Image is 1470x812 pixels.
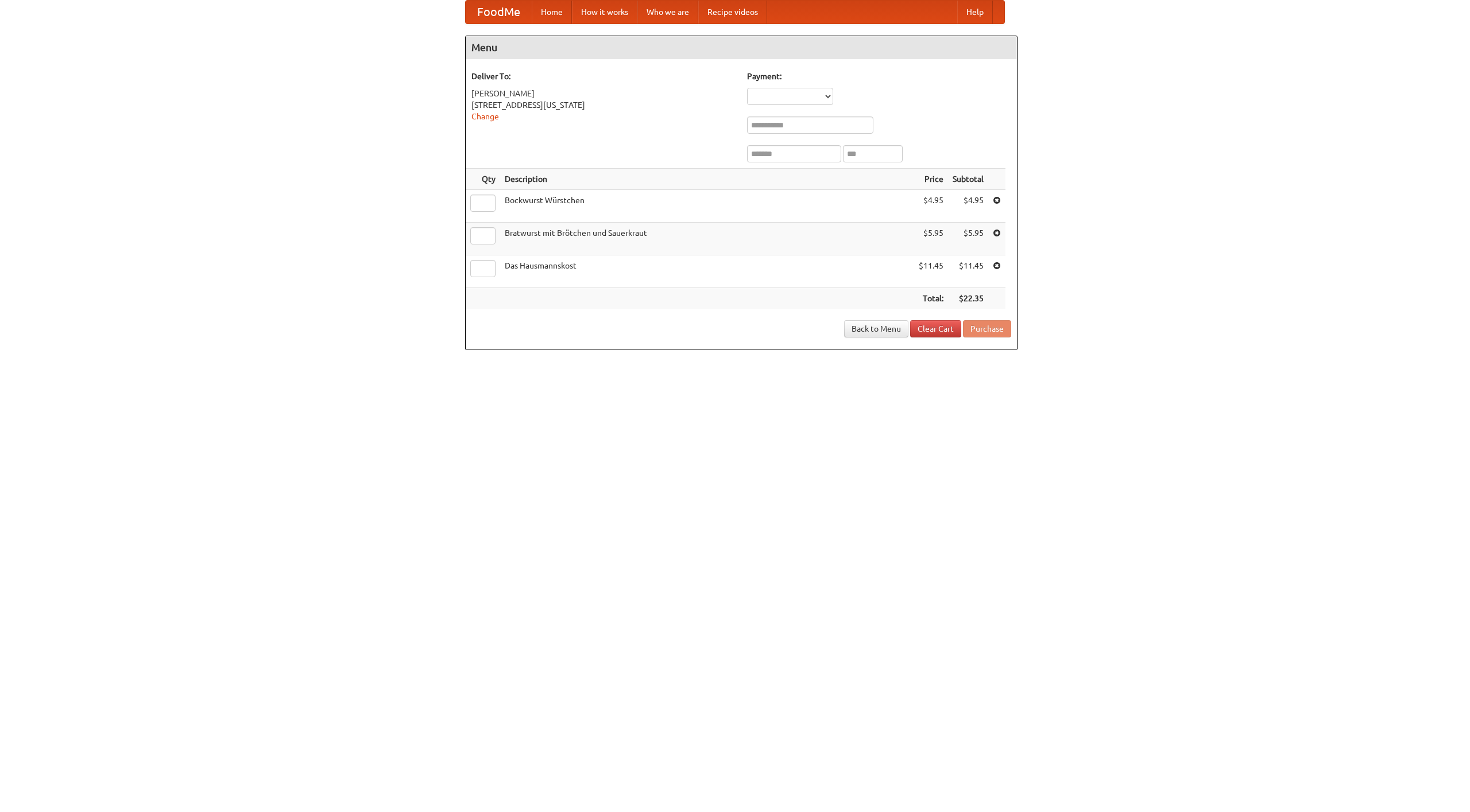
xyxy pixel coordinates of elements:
[572,1,637,24] a: How it works
[500,255,914,288] td: Das Hausmannskost
[466,36,1017,59] h4: Menu
[466,169,500,190] th: Qty
[914,223,948,255] td: $5.95
[471,88,736,99] div: [PERSON_NAME]
[471,99,736,111] div: [STREET_ADDRESS][US_STATE]
[500,223,914,255] td: Bratwurst mit Brötchen und Sauerkraut
[948,169,988,190] th: Subtotal
[914,190,948,223] td: $4.95
[500,169,914,190] th: Description
[914,169,948,190] th: Price
[500,190,914,223] td: Bockwurst Würstchen
[471,71,736,82] h5: Deliver To:
[948,288,988,309] th: $22.35
[532,1,572,24] a: Home
[910,320,961,337] a: Clear Cart
[471,112,499,121] a: Change
[698,1,767,24] a: Recipe videos
[466,1,532,24] a: FoodMe
[948,255,988,288] td: $11.45
[747,71,1011,82] h5: Payment:
[844,320,908,337] a: Back to Menu
[637,1,698,24] a: Who we are
[914,288,948,309] th: Total:
[948,223,988,255] td: $5.95
[963,320,1011,337] button: Purchase
[914,255,948,288] td: $11.45
[948,190,988,223] td: $4.95
[957,1,993,24] a: Help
